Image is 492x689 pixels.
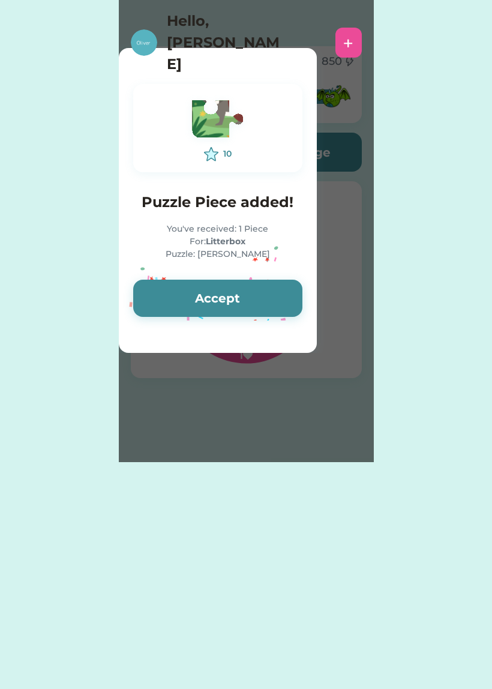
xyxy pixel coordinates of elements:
img: interface-favorite-star--reward-rating-rate-social-star-media-favorite-like-stars.svg [204,147,218,161]
strong: Litterbox [206,236,245,247]
div: + [343,34,353,52]
img: Vector.svg [185,95,251,147]
div: You've received: 1 Piece For: Puzzle: [PERSON_NAME] [133,223,302,260]
div: 10 [223,148,232,160]
button: Accept [133,280,302,317]
h4: Hello, [PERSON_NAME] [167,10,287,75]
h4: Puzzle Piece added! [133,191,302,213]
